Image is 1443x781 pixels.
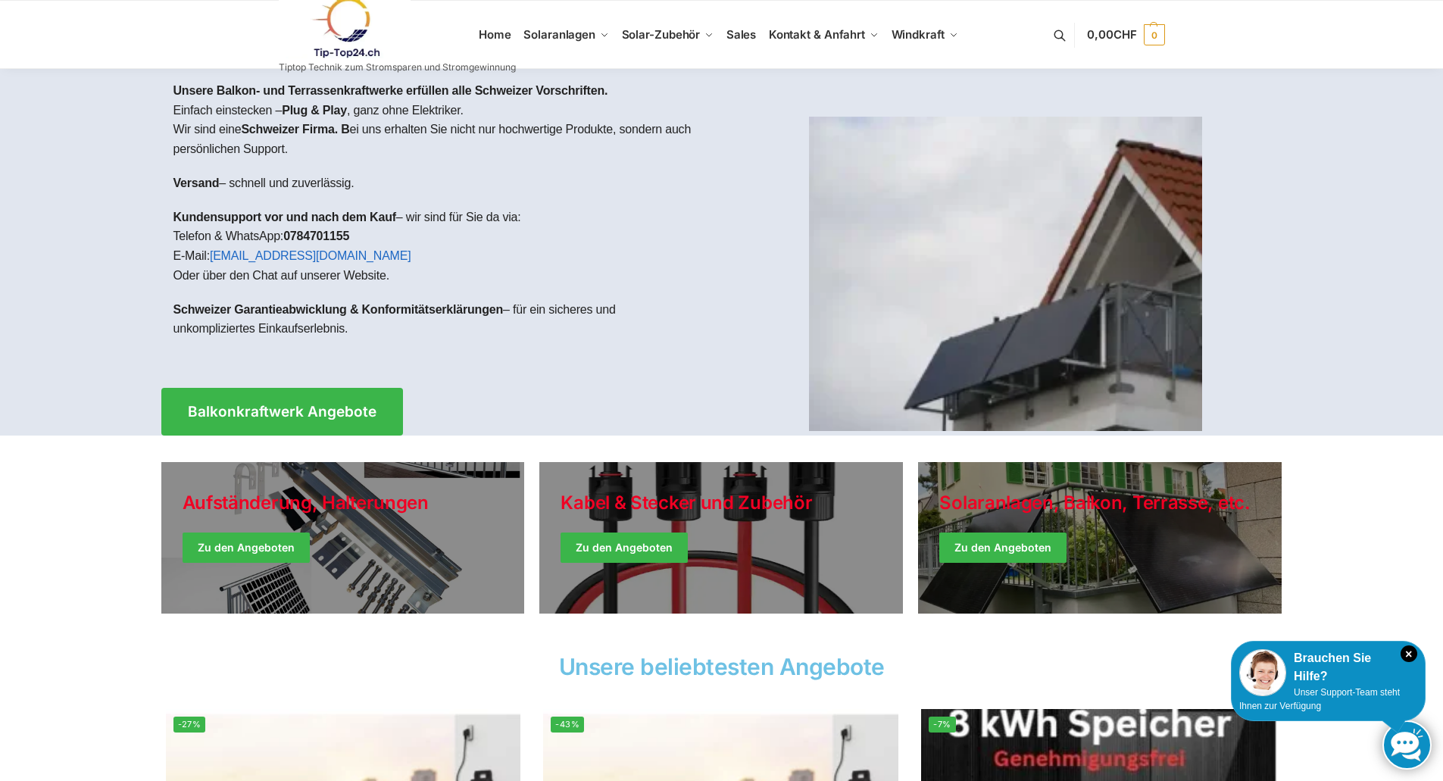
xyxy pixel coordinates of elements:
[161,655,1282,678] h2: Unsere beliebtesten Angebote
[1239,649,1286,696] img: Customer service
[1144,24,1165,45] span: 0
[241,123,349,136] strong: Schweizer Firma. B
[161,69,722,365] div: Einfach einstecken – , ganz ohne Elektriker.
[161,388,403,436] a: Balkonkraftwerk Angebote
[210,249,411,262] a: [EMAIL_ADDRESS][DOMAIN_NAME]
[769,27,865,42] span: Kontakt & Anfahrt
[523,27,595,42] span: Solaranlagen
[622,27,701,42] span: Solar-Zubehör
[720,1,762,69] a: Sales
[1087,12,1164,58] a: 0,00CHF 0
[173,300,710,339] p: – für ein sicheres und unkompliziertes Einkaufserlebnis.
[1401,645,1417,662] i: Schließen
[173,120,710,158] p: Wir sind eine ei uns erhalten Sie nicht nur hochwertige Produkte, sondern auch persönlichen Support.
[283,230,349,242] strong: 0784701155
[173,177,220,189] strong: Versand
[726,27,757,42] span: Sales
[279,63,516,72] p: Tiptop Technik zum Stromsparen und Stromgewinnung
[762,1,885,69] a: Kontakt & Anfahrt
[892,27,945,42] span: Windkraft
[517,1,615,69] a: Solaranlagen
[161,462,525,614] a: Holiday Style
[188,405,376,419] span: Balkonkraftwerk Angebote
[918,462,1282,614] a: Winter Jackets
[615,1,720,69] a: Solar-Zubehör
[173,211,396,223] strong: Kundensupport vor und nach dem Kauf
[1239,687,1400,711] span: Unser Support-Team steht Ihnen zur Verfügung
[173,303,504,316] strong: Schweizer Garantieabwicklung & Konformitätserklärungen
[539,462,903,614] a: Holiday Style
[173,84,608,97] strong: Unsere Balkon- und Terrassenkraftwerke erfüllen alle Schweizer Vorschriften.
[1087,27,1136,42] span: 0,00
[173,173,710,193] p: – schnell und zuverlässig.
[1113,27,1137,42] span: CHF
[809,117,1202,431] img: Home 1
[885,1,964,69] a: Windkraft
[173,208,710,285] p: – wir sind für Sie da via: Telefon & WhatsApp: E-Mail: Oder über den Chat auf unserer Website.
[282,104,347,117] strong: Plug & Play
[1239,649,1417,686] div: Brauchen Sie Hilfe?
